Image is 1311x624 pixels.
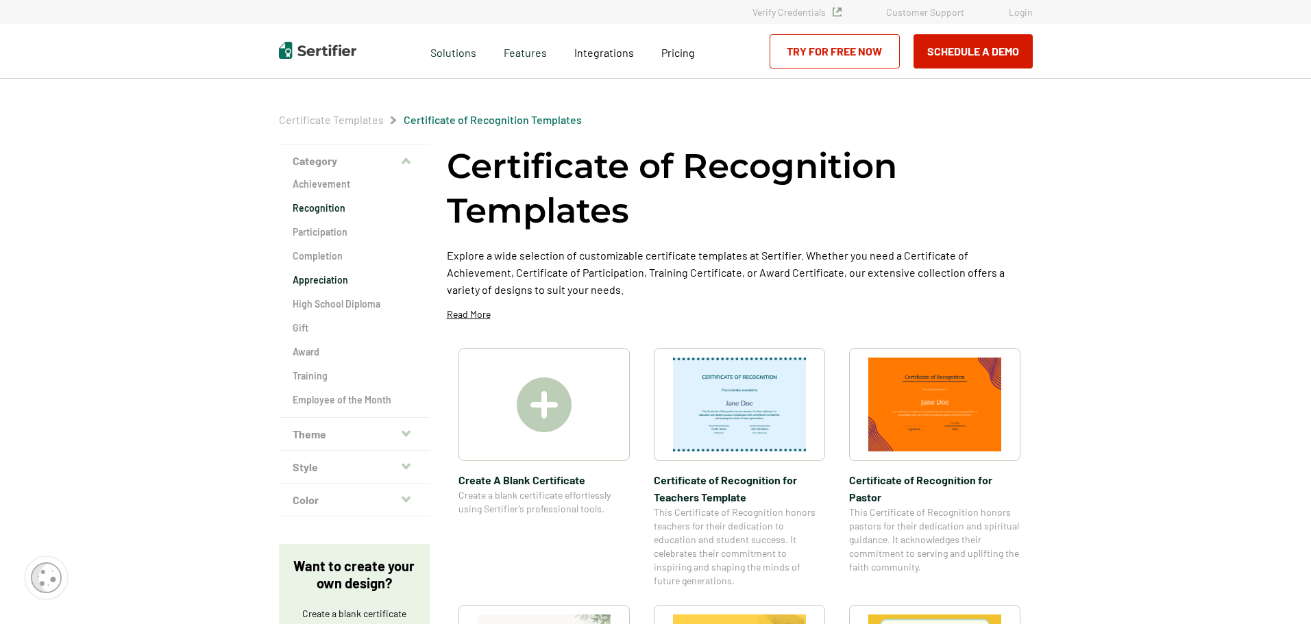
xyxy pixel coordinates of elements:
a: Certificate of Recognition Templates [404,113,582,126]
span: Certificate Templates [279,113,384,127]
a: Appreciation [293,273,416,287]
img: Certificate of Recognition for Teachers Template [673,358,806,451]
a: Training [293,369,416,383]
div: Category [279,177,430,418]
a: Integrations [574,42,634,60]
a: Participation [293,225,416,239]
button: Style [279,451,430,484]
span: Certificate of Recognition Templates [404,113,582,127]
span: This Certificate of Recognition honors pastors for their dedication and spiritual guidance. It ac... [849,506,1020,574]
span: This Certificate of Recognition honors teachers for their dedication to education and student suc... [654,506,825,588]
a: Certificate Templates [279,113,384,126]
a: Pricing [661,42,695,60]
img: Sertifier | Digital Credentialing Platform [279,42,356,59]
a: Verify Credentials [752,6,842,18]
a: Login [1009,6,1033,18]
iframe: Chat Widget [1242,558,1311,624]
a: Try for Free Now [770,34,900,68]
span: Solutions [430,42,476,60]
a: Certificate of Recognition for Teachers TemplateCertificate of Recognition for Teachers TemplateT... [654,348,825,588]
span: Certificate of Recognition for Teachers Template [654,471,825,506]
p: Explore a wide selection of customizable certificate templates at Sertifier. Whether you need a C... [447,247,1033,298]
button: Theme [279,418,430,451]
span: Integrations [574,46,634,59]
p: Want to create your own design? [293,558,416,592]
a: Certificate of Recognition for PastorCertificate of Recognition for PastorThis Certificate of Rec... [849,348,1020,588]
a: Award [293,345,416,359]
span: Features [504,42,547,60]
a: High School Diploma [293,297,416,311]
img: Certificate of Recognition for Pastor [868,358,1001,451]
span: Pricing [661,46,695,59]
a: Customer Support [886,6,964,18]
a: Gift [293,321,416,335]
span: Certificate of Recognition for Pastor [849,471,1020,506]
span: Create a blank certificate effortlessly using Sertifier’s professional tools. [458,488,630,516]
a: Employee of the Month [293,393,416,407]
button: Category [279,145,430,177]
p: Read More [447,308,491,321]
button: Color [279,484,430,516]
img: Verified [833,8,842,16]
a: Recognition [293,201,416,215]
a: Achievement [293,177,416,191]
a: Completion [293,249,416,263]
span: Create A Blank Certificate [458,471,630,488]
img: Create A Blank Certificate [517,377,572,432]
button: Schedule a Demo [914,34,1033,68]
h1: Certificate of Recognition Templates [447,144,1033,233]
div: Breadcrumb [279,113,582,127]
img: Cookie Popup Icon [31,562,62,593]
